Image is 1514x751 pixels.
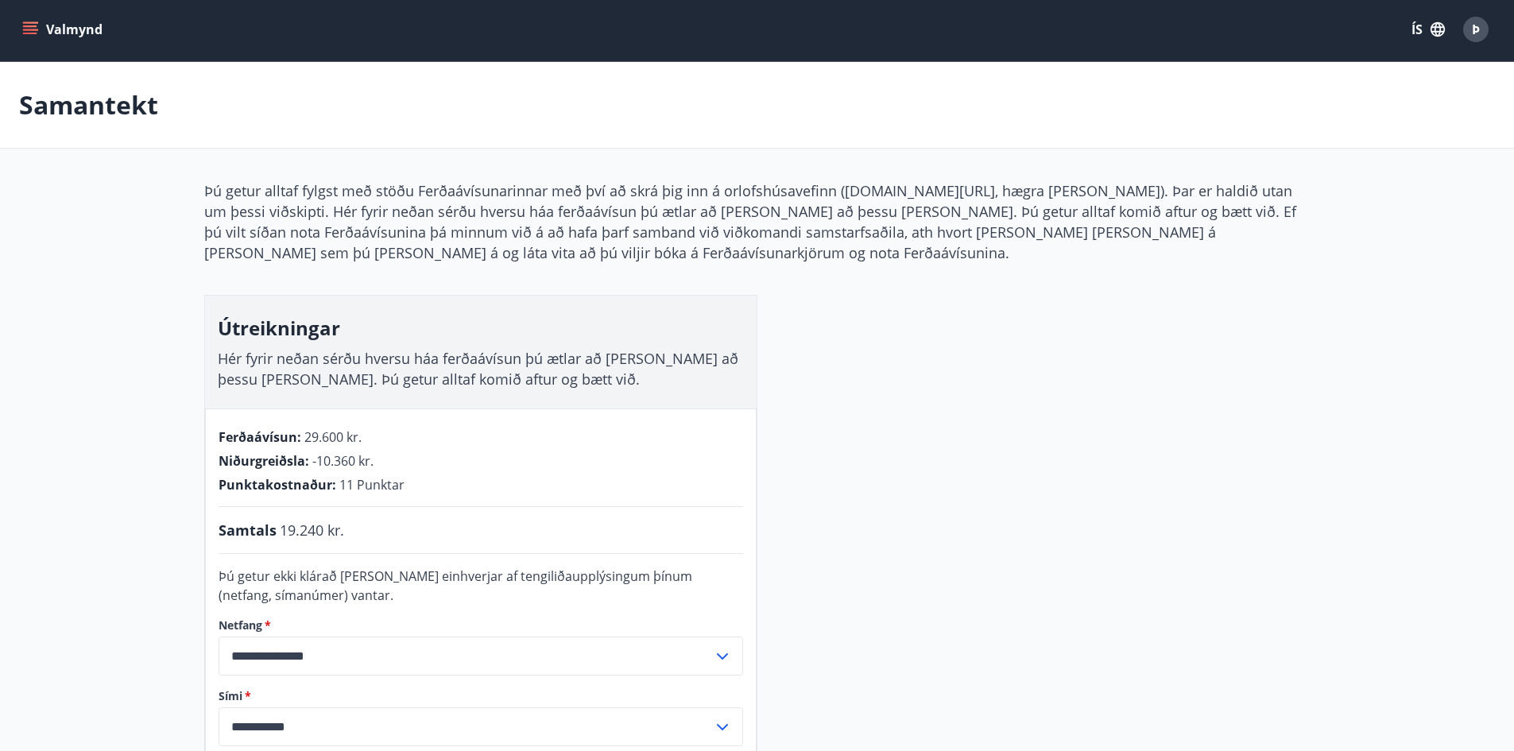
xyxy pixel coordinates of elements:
[218,349,738,389] span: Hér fyrir neðan sérðu hversu háa ferðaávísun þú ætlar að [PERSON_NAME] að þessu [PERSON_NAME]. Þú...
[19,15,109,44] button: menu
[219,688,743,704] label: Sími
[1403,15,1454,44] button: ÍS
[19,87,158,122] p: Samantekt
[219,617,743,633] label: Netfang
[219,476,336,494] span: Punktakostnaður :
[304,428,362,446] span: 29.600 kr.
[204,180,1311,263] p: Þú getur alltaf fylgst með stöðu Ferðaávísunarinnar með því að skrá þig inn á orlofshúsavefinn ([...
[1472,21,1480,38] span: Þ
[339,476,405,494] span: 11 Punktar
[1457,10,1495,48] button: Þ
[219,520,277,540] span: Samtals
[218,315,744,342] h3: Útreikningar
[219,567,692,604] span: Þú getur ekki klárað [PERSON_NAME] einhverjar af tengiliðaupplýsingum þínum (netfang, símanúmer) ...
[219,452,309,470] span: Niðurgreiðsla :
[219,428,301,446] span: Ferðaávísun :
[280,520,344,540] span: 19.240 kr.
[312,452,374,470] span: -10.360 kr.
